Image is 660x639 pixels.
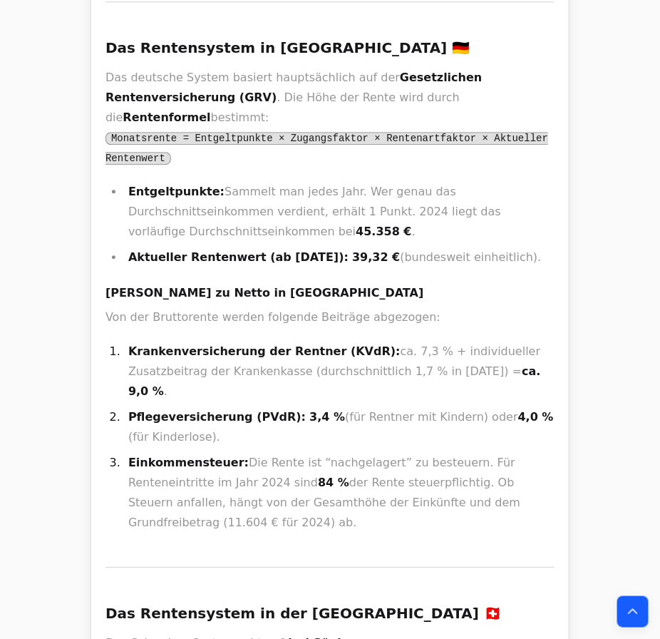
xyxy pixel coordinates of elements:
[128,250,349,264] strong: Aktueller Rentenwert (ab [DATE]):
[105,71,483,104] strong: Gesetzlichen Rentenversicherung (GRV)
[124,247,555,267] li: (bundesweit einheitlich).
[124,342,555,402] li: ca. 7,3 % + individueller Zusatzbeitrag der Krankenkasse (durchschnittlich 1,7 % in [DATE]) = .
[124,182,555,242] li: Sammelt man jedes Jahr. Wer genau das Durchschnittseinkommen verdient, erhält 1 Punkt. 2024 liegt...
[105,307,555,327] p: Von der Bruttorente werden folgende Beiträge abgezogen:
[352,250,400,264] strong: 39,32 €
[128,185,225,198] strong: Entgeltpunkte:
[318,476,349,489] strong: 84 %
[128,456,249,469] strong: Einkommensteuer:
[128,410,306,424] strong: Pflegeversicherung (PVdR):
[105,68,555,168] p: Das deutsche System basiert hauptsächlich auf der . Die Höhe der Rente wird durch die bestimmt:
[617,596,649,628] button: Back to top
[309,410,345,424] strong: 3,4 %
[105,132,548,165] code: Monatsrente = Entgeltpunkte × Zugangsfaktor × Rentenartfaktor × Aktueller Rentenwert
[518,410,554,424] strong: 4,0 %
[128,364,541,398] strong: ca. 9,0 %
[105,36,555,59] h3: Das Rentensystem in [GEOGRAPHIC_DATA] 🇩🇪
[123,111,210,124] strong: Rentenformel
[105,285,555,302] h4: [PERSON_NAME] zu Netto in [GEOGRAPHIC_DATA]
[128,344,401,358] strong: Krankenversicherung der Rentner (KVdR):
[356,225,411,238] strong: 45.358 €
[124,407,555,447] li: (für Rentner mit Kindern) oder (für Kinderlose).
[105,602,555,625] h3: Das Rentensystem in der [GEOGRAPHIC_DATA] 🇨🇭
[124,453,555,533] li: Die Rente ist “nachgelagert” zu besteuern. Für Renteneintritte im Jahr 2024 sind der Rente steuer...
